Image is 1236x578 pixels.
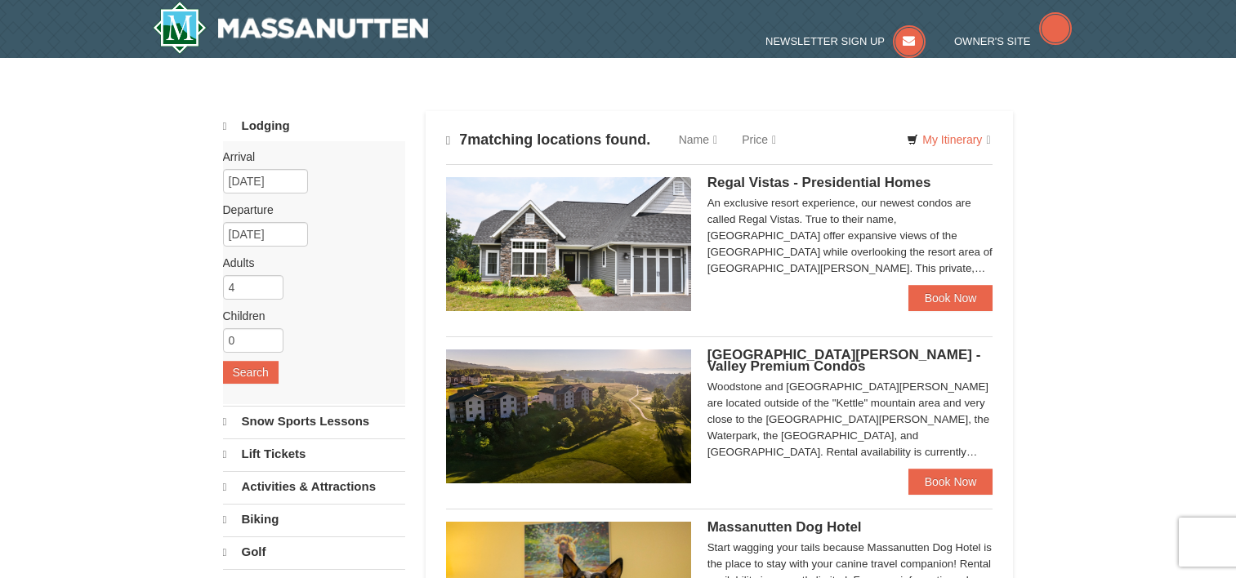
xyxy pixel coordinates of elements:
[223,149,393,165] label: Arrival
[223,202,393,218] label: Departure
[765,35,926,47] a: Newsletter Sign Up
[446,349,691,483] img: 19219041-4-ec11c166.jpg
[223,406,405,437] a: Snow Sports Lessons
[223,308,393,324] label: Children
[707,519,862,535] span: Massanutten Dog Hotel
[667,123,730,156] a: Name
[896,127,1001,152] a: My Itinerary
[153,2,429,54] a: Massanutten Resort
[730,123,788,156] a: Price
[707,379,993,460] div: Woodstone and [GEOGRAPHIC_DATA][PERSON_NAME] are located outside of the "Kettle" mountain area an...
[707,195,993,277] div: An exclusive resort experience, our newest condos are called Regal Vistas. True to their name, [G...
[223,361,279,384] button: Search
[707,347,981,374] span: [GEOGRAPHIC_DATA][PERSON_NAME] - Valley Premium Condos
[223,504,405,535] a: Biking
[954,35,1072,47] a: Owner's Site
[223,438,405,469] a: Lift Tickets
[153,2,429,54] img: Massanutten Resort Logo
[446,177,691,311] img: 19218991-1-902409a9.jpg
[765,35,885,47] span: Newsletter Sign Up
[223,255,393,271] label: Adults
[707,175,931,190] span: Regal Vistas - Presidential Homes
[908,285,993,311] a: Book Now
[223,471,405,502] a: Activities & Attractions
[223,111,405,141] a: Lodging
[954,35,1031,47] span: Owner's Site
[223,536,405,567] a: Golf
[908,469,993,495] a: Book Now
